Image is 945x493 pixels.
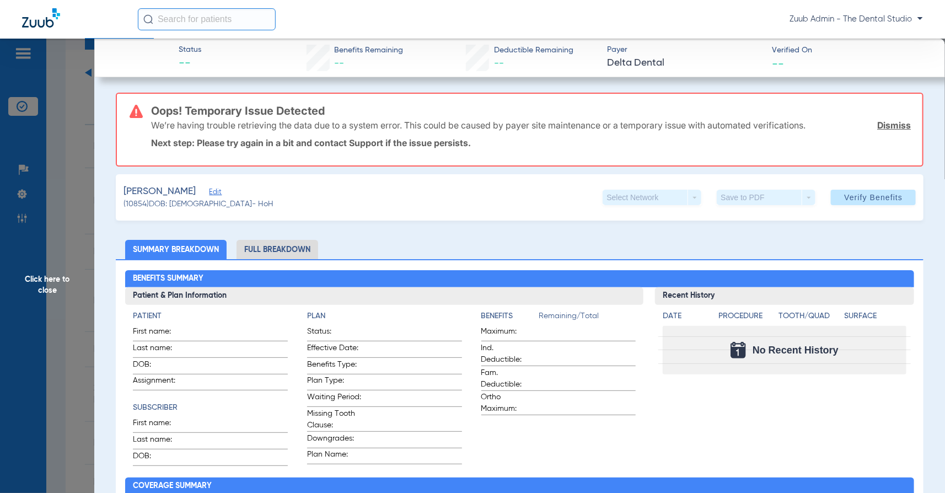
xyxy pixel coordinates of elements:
[845,310,906,322] h4: Surface
[481,392,535,415] span: Ortho Maximum:
[494,58,504,68] span: --
[877,120,911,131] a: Dismiss
[133,342,187,357] span: Last name:
[138,8,276,30] input: Search for patients
[607,56,763,70] span: Delta Dental
[133,326,187,341] span: First name:
[539,310,636,326] span: Remaining/Total
[607,44,763,56] span: Payer
[237,240,318,259] li: Full Breakdown
[22,8,60,28] img: Zuub Logo
[663,310,709,322] h4: Date
[307,449,361,464] span: Plan Name:
[151,105,911,116] h3: Oops! Temporary Issue Detected
[133,434,187,449] span: Last name:
[307,326,361,341] span: Status:
[133,359,187,374] span: DOB:
[772,57,784,69] span: --
[179,44,201,56] span: Status
[790,14,923,25] span: Zuub Admin - The Dental Studio
[753,345,839,356] span: No Recent History
[831,190,916,205] button: Verify Benefits
[307,310,462,322] h4: Plan
[307,375,361,390] span: Plan Type:
[481,326,535,341] span: Maximum:
[481,310,539,322] h4: Benefits
[718,310,775,326] app-breakdown-title: Procedure
[125,240,227,259] li: Summary Breakdown
[307,359,361,374] span: Benefits Type:
[494,45,573,56] span: Deductible Remaining
[133,402,288,414] h4: Subscriber
[151,137,911,148] p: Next step: Please try again in a bit and contact Support if the issue persists.
[124,185,196,199] span: [PERSON_NAME]
[844,193,903,202] span: Verify Benefits
[481,342,535,366] span: Ind. Deductible:
[335,58,345,68] span: --
[890,440,945,493] iframe: Chat Widget
[143,14,153,24] img: Search Icon
[307,392,361,406] span: Waiting Period:
[335,45,404,56] span: Benefits Remaining
[845,310,906,326] app-breakdown-title: Surface
[130,105,143,118] img: error-icon
[307,342,361,357] span: Effective Date:
[179,56,201,72] span: --
[731,342,746,358] img: Calendar
[133,451,187,465] span: DOB:
[307,433,361,448] span: Downgrades:
[307,408,361,431] span: Missing Tooth Clause:
[133,310,288,322] h4: Patient
[778,310,840,322] h4: Tooth/Quad
[151,120,806,131] p: We’re having trouble retrieving the data due to a system error. This could be caused by payer sit...
[663,310,709,326] app-breakdown-title: Date
[125,270,914,288] h2: Benefits Summary
[481,367,535,390] span: Fam. Deductible:
[481,310,539,326] app-breakdown-title: Benefits
[133,417,187,432] span: First name:
[655,287,914,305] h3: Recent History
[125,287,643,305] h3: Patient & Plan Information
[772,45,927,56] span: Verified On
[209,188,219,199] span: Edit
[133,375,187,390] span: Assignment:
[124,199,273,210] span: (10854) DOB: [DEMOGRAPHIC_DATA] - HoH
[778,310,840,326] app-breakdown-title: Tooth/Quad
[718,310,775,322] h4: Procedure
